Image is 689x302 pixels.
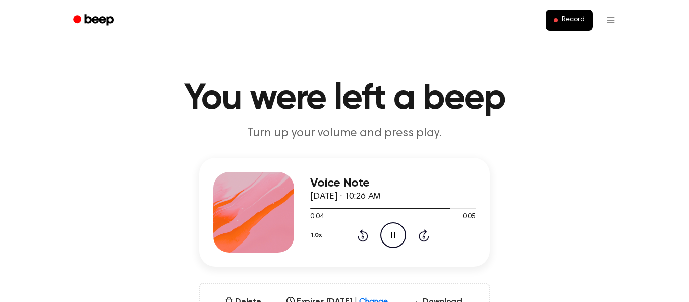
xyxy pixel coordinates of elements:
[310,176,476,190] h3: Voice Note
[66,11,123,30] a: Beep
[463,212,476,222] span: 0:05
[546,10,593,31] button: Record
[310,192,381,201] span: [DATE] · 10:26 AM
[562,16,585,25] span: Record
[310,227,325,244] button: 1.0x
[310,212,323,222] span: 0:04
[86,81,603,117] h1: You were left a beep
[599,8,623,32] button: Open menu
[151,125,538,142] p: Turn up your volume and press play.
